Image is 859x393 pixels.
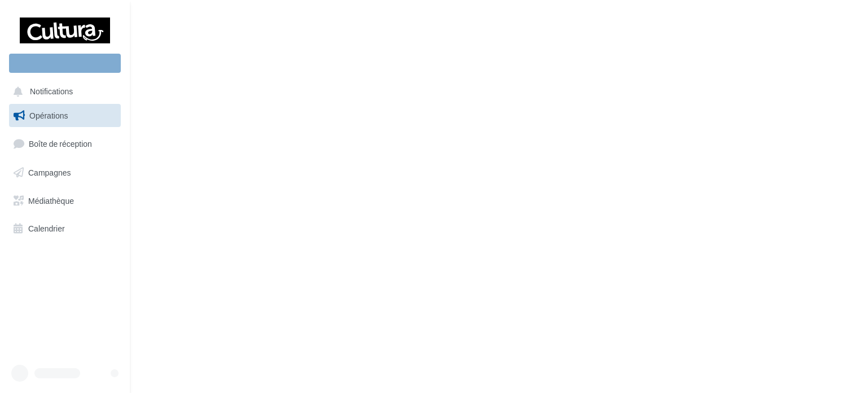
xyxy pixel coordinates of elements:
a: Calendrier [7,217,123,241]
span: Notifications [30,87,73,97]
span: Boîte de réception [29,139,92,149]
span: Campagnes [28,168,71,177]
a: Campagnes [7,161,123,185]
div: Nouvelle campagne [9,54,121,73]
a: Opérations [7,104,123,128]
span: Opérations [29,111,68,120]
a: Médiathèque [7,189,123,213]
span: Calendrier [28,224,65,233]
span: Médiathèque [28,195,74,205]
a: Boîte de réception [7,132,123,156]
